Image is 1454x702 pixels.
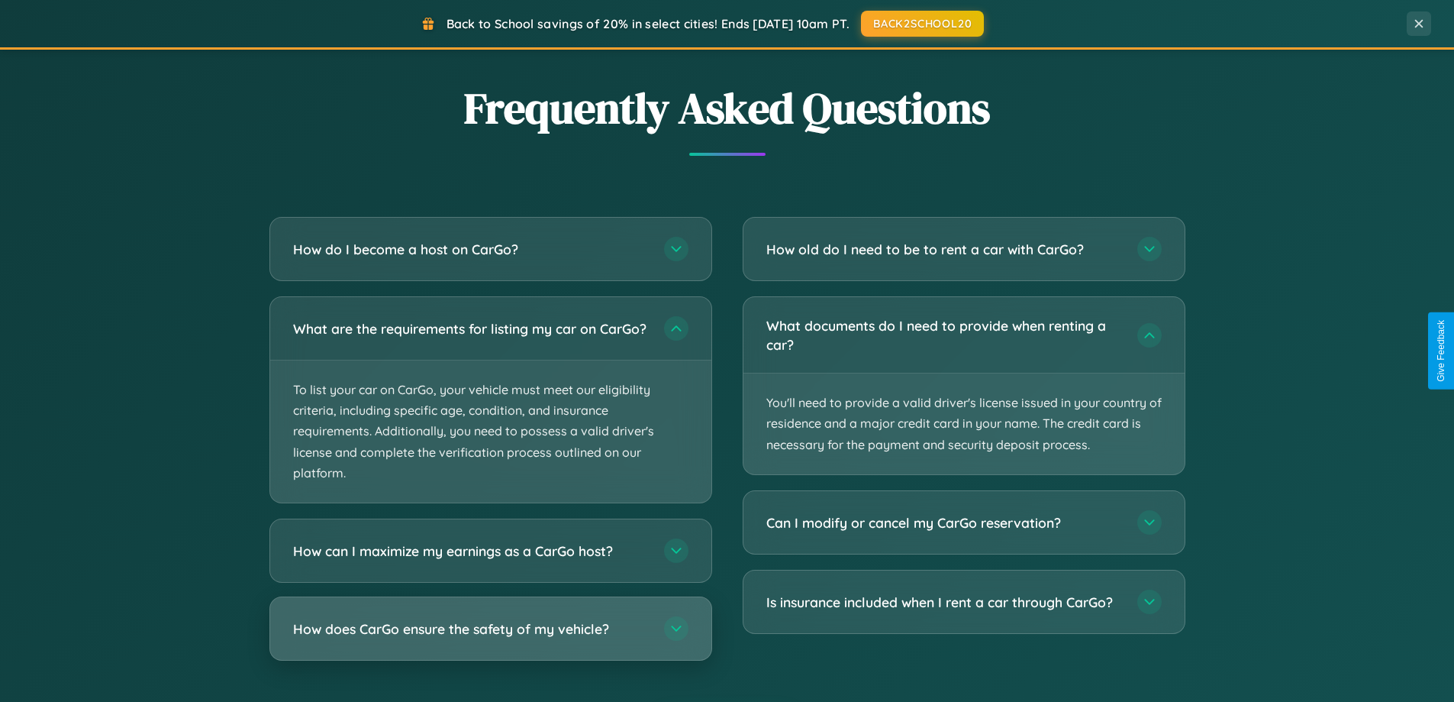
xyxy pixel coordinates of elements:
[766,593,1122,612] h3: Is insurance included when I rent a car through CarGo?
[270,361,711,503] p: To list your car on CarGo, your vehicle must meet our eligibility criteria, including specific ag...
[293,542,649,561] h3: How can I maximize my earnings as a CarGo host?
[447,16,850,31] span: Back to School savings of 20% in select cities! Ends [DATE] 10am PT.
[861,11,984,37] button: BACK2SCHOOL20
[743,374,1185,474] p: You'll need to provide a valid driver's license issued in your country of residence and a major c...
[1436,320,1446,382] div: Give Feedback
[766,316,1122,354] h3: What documents do I need to provide when renting a car?
[293,319,649,338] h3: What are the requirements for listing my car on CarGo?
[293,620,649,639] h3: How does CarGo ensure the safety of my vehicle?
[293,240,649,259] h3: How do I become a host on CarGo?
[766,240,1122,259] h3: How old do I need to be to rent a car with CarGo?
[766,513,1122,532] h3: Can I modify or cancel my CarGo reservation?
[269,79,1185,137] h2: Frequently Asked Questions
